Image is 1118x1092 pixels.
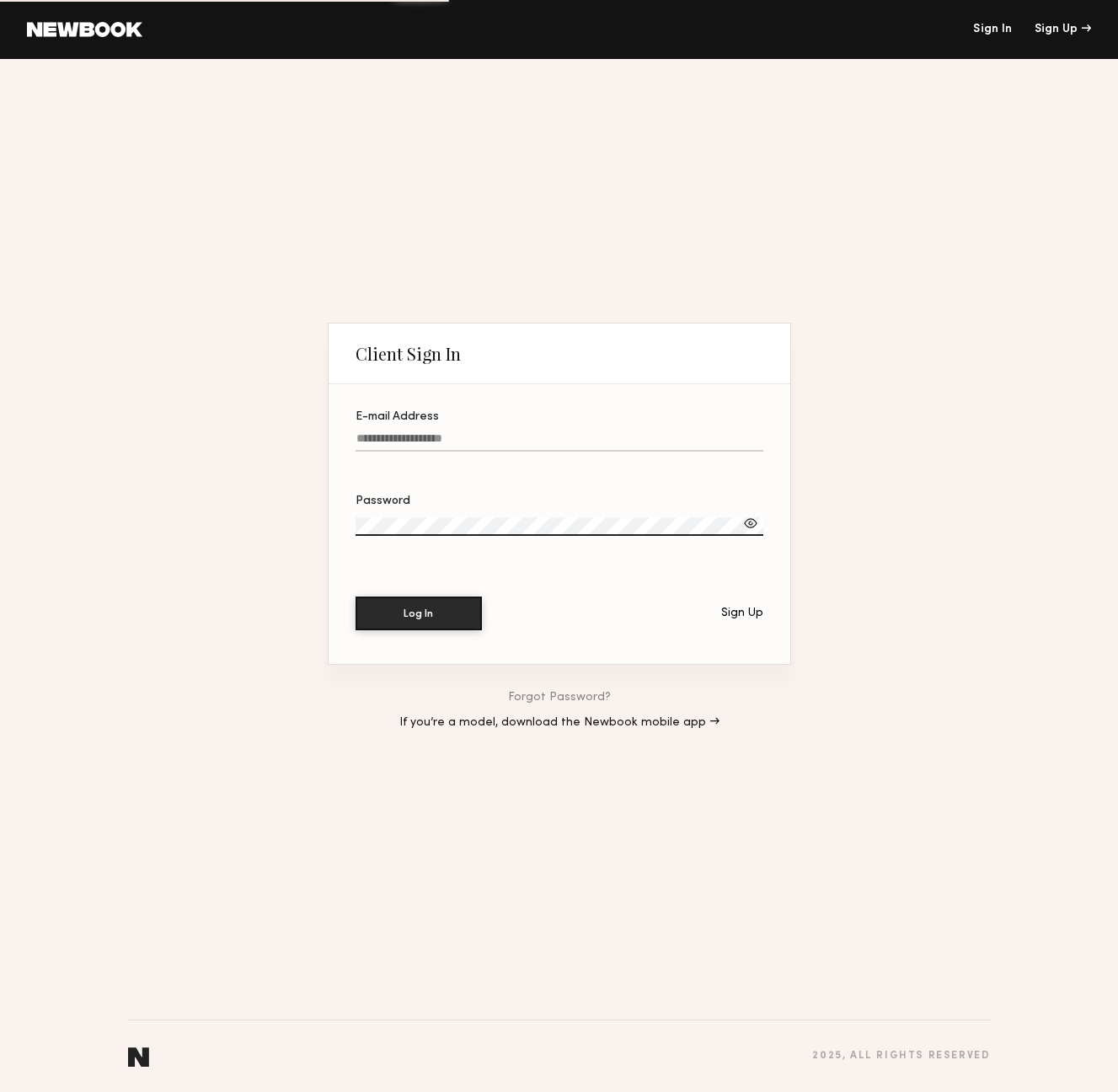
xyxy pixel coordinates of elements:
[356,495,763,507] div: Password
[356,411,763,423] div: E-mail Address
[356,517,763,536] input: Password
[399,717,719,729] a: If you’re a model, download the Newbook mobile app →
[721,608,763,619] div: Sign Up
[356,597,482,630] button: Log In
[1035,24,1091,35] div: Sign Up
[812,1051,990,1062] div: 2025 , all rights reserved
[356,432,763,452] input: E-mail Address
[508,692,611,704] a: Forgot Password?
[356,344,461,364] div: Client Sign In
[973,24,1012,35] a: Sign In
